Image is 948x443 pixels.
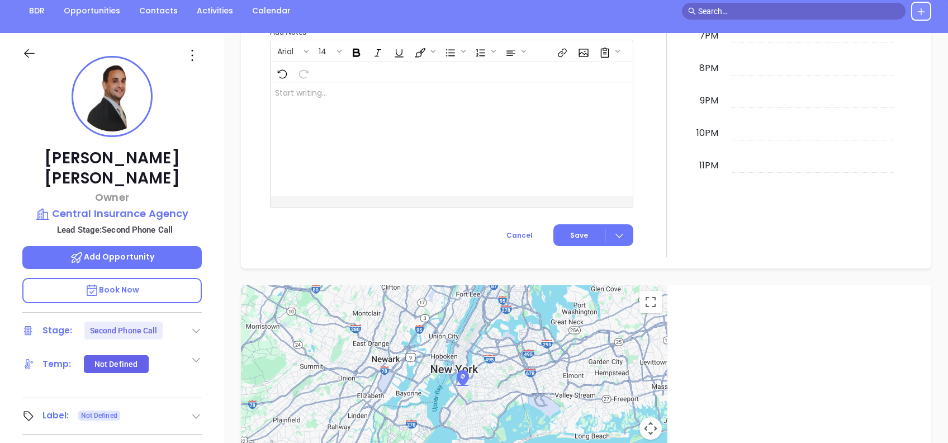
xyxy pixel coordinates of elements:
[639,417,662,440] button: Map camera controls
[57,2,127,20] a: Opportunities
[313,46,332,54] span: 14
[81,409,117,422] span: Not Defined
[22,206,202,221] a: Central Insurance Agency
[90,322,158,340] div: Second Phone Call
[551,41,571,60] span: Insert link
[190,2,240,20] a: Activities
[42,356,72,373] div: Temp:
[271,41,311,60] span: Font family
[470,41,499,60] span: Insert Ordered List
[688,7,696,15] span: search
[245,2,297,20] a: Calendar
[272,41,302,60] button: Arial
[345,41,366,60] span: Bold
[698,94,721,107] div: 9pm
[553,224,633,246] button: Save
[77,62,147,131] img: profile-user
[94,355,138,373] div: Not Defined
[22,148,202,188] p: [PERSON_NAME] [PERSON_NAME]
[22,190,202,205] p: Owner
[271,63,291,82] span: Undo
[500,41,529,60] span: Align
[28,223,202,237] p: Lead Stage: Second Phone Call
[697,159,721,172] div: 11pm
[572,41,592,60] span: Insert Image
[698,5,899,17] input: Search…
[70,251,155,262] span: Add Opportunity
[697,62,721,75] div: 8pm
[22,2,51,20] a: BDR
[570,230,588,241] span: Save
[312,41,344,60] span: Font size
[42,322,73,339] div: Stage:
[85,284,140,295] span: Book Now
[367,41,387,60] span: Italic
[694,126,721,140] div: 10pm
[272,46,299,54] span: Arial
[132,2,184,20] a: Contacts
[42,407,69,424] div: Label:
[639,291,662,313] button: Toggle fullscreen view
[506,230,533,240] span: Cancel
[292,63,312,82] span: Redo
[388,41,408,60] span: Underline
[409,41,438,60] span: Fill color or set the text color
[594,41,623,60] span: Surveys
[486,224,553,246] button: Cancel
[439,41,468,60] span: Insert Unordered List
[697,29,721,43] div: 7pm
[313,41,335,60] button: 14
